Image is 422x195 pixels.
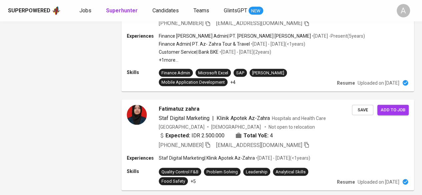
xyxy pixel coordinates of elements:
a: Fatimatuz zahraStaf Digital Marketing|Klinik Apotek Az-ZahraHospitals and Health Care[GEOGRAPHIC_... [121,99,414,190]
a: GlintsGPT NEW [224,7,263,15]
p: Uploaded on [DATE] [358,79,399,86]
p: Resume [337,79,355,86]
span: [EMAIL_ADDRESS][DOMAIN_NAME] [216,20,302,26]
div: Quality Control F&B [161,169,198,175]
p: Skills [127,69,159,75]
a: Superpoweredapp logo [8,6,61,16]
div: Superpowered [8,7,50,15]
p: • [DATE] - [DATE] ( <1 years ) [250,41,305,47]
span: 4 [270,131,273,139]
span: Fatimatuz zahra [159,105,199,113]
div: Leadership [246,169,268,175]
p: Not open to relocation [269,123,315,130]
span: Candidates [152,7,179,14]
p: • [DATE] - Present ( 5 years ) [311,33,365,39]
a: Candidates [152,7,180,15]
b: Superhunter [106,7,138,14]
p: Customer Service | Bank BKE [159,49,219,55]
p: Skills [127,168,159,174]
span: Staf Digital Marketing [159,115,209,121]
div: Finance Admin [161,70,190,76]
span: Teams [193,7,209,14]
span: GlintsGPT [224,7,247,14]
p: +5 [190,178,196,184]
div: Food Safety [161,178,185,184]
img: app logo [52,6,61,16]
a: Jobs [79,7,93,15]
a: Superhunter [106,7,139,15]
img: c0acfe3fec8812220cc5cd00973b2268.jpg [127,105,147,125]
a: Teams [193,7,210,15]
span: [EMAIL_ADDRESS][DOMAIN_NAME] [216,142,302,148]
p: Experiences [127,33,159,39]
div: SAP [236,70,244,76]
p: +1 more ... [159,57,365,63]
span: [DEMOGRAPHIC_DATA] [211,123,262,130]
p: Resume [337,178,355,185]
p: +4 [230,79,236,85]
div: IDR 2.500.000 [159,131,225,139]
span: NEW [249,8,263,14]
span: | [212,114,214,122]
p: Staf Digital Marketing | Klinik Apotek Az-Zahra [159,154,255,161]
div: Mobile Application Development [161,79,225,85]
p: • [DATE] - [DATE] ( 2 years ) [219,49,271,55]
span: [PHONE_NUMBER] [159,20,203,26]
b: Total YoE: [244,131,269,139]
span: Jobs [79,7,91,14]
div: A [397,4,410,17]
span: Save [355,106,370,114]
button: Add to job [377,105,409,115]
div: Analytical Skills [276,169,306,175]
span: Klinik Apotek Az-Zahra [217,115,270,121]
div: [PERSON_NAME] [252,70,284,76]
button: Save [352,105,373,115]
p: Uploaded on [DATE] [358,178,399,185]
span: [PHONE_NUMBER] [159,142,203,148]
p: • [DATE] - [DATE] ( <1 years ) [255,154,310,161]
span: Add to job [381,106,405,114]
p: Finance [PERSON_NAME] Admin | PT. [PERSON_NAME] [PERSON_NAME] [159,33,311,39]
div: Problem Solving [206,169,238,175]
div: Microsoft Excel [198,70,228,76]
span: Hospitals and Health Care [272,115,326,121]
div: [GEOGRAPHIC_DATA] [159,123,204,130]
b: Expected: [165,131,190,139]
p: Experiences [127,154,159,161]
p: Finance Admin | PT. Az- Zahra Tour & Travel [159,41,250,47]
